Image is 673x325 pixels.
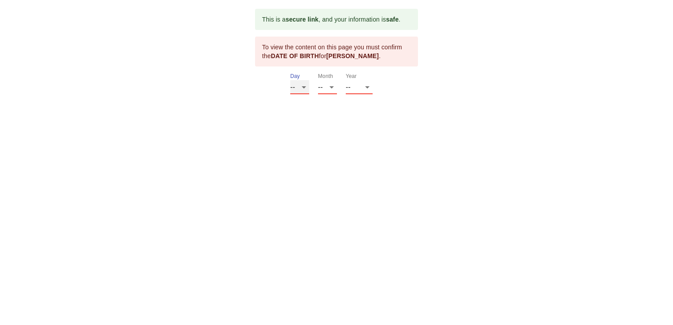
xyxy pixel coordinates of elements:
label: Day [290,74,300,79]
div: This is a , and your information is . [262,11,400,27]
label: Month [318,74,333,79]
b: safe [386,16,399,23]
div: To view the content on this page you must confirm the for . [262,39,411,64]
b: secure link [285,16,318,23]
label: Year [346,74,357,79]
b: DATE OF BIRTH [271,52,319,59]
b: [PERSON_NAME] [326,52,379,59]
